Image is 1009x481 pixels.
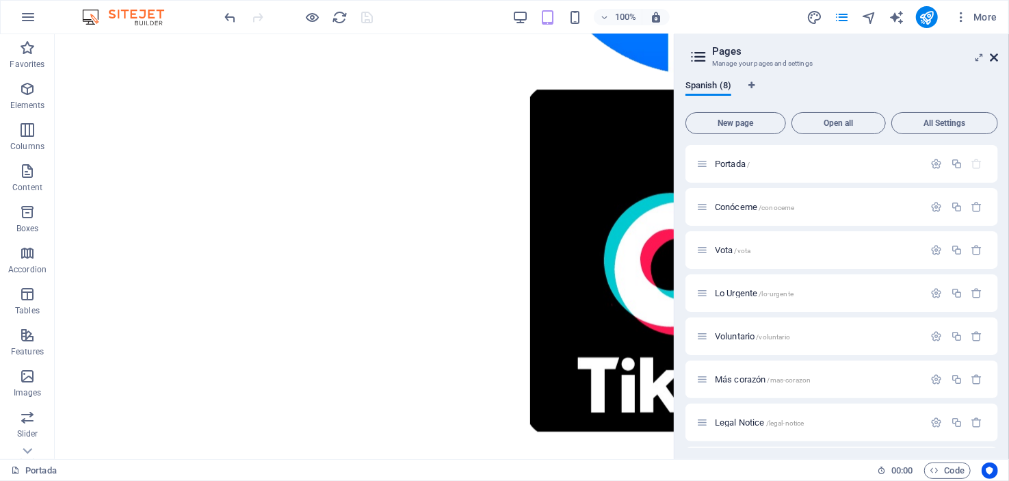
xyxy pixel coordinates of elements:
span: /legal-notice [766,419,804,427]
button: Open all [791,112,886,134]
div: Settings [931,417,943,428]
span: / [747,161,750,168]
span: /conoceme [759,204,794,211]
div: Voluntario/voluntario [711,332,924,341]
div: Language Tabs [685,81,998,107]
div: Lo Urgente/lo-urgente [711,289,924,298]
i: Pages (Ctrl+Alt+S) [834,10,850,25]
div: Settings [931,374,943,385]
span: Click to open page [715,331,790,341]
span: /vota [735,247,751,255]
p: Tables [15,305,40,316]
span: Code [930,463,965,479]
p: Boxes [16,223,39,234]
i: Design (Ctrl+Alt+Y) [807,10,822,25]
div: Remove [971,244,983,256]
div: Duplicate [951,201,962,213]
button: text_generator [889,9,905,25]
span: Click to open page [715,374,811,385]
div: Settings [931,158,943,170]
span: New page [692,119,780,127]
div: Portada/ [711,159,924,168]
div: Duplicate [951,287,962,299]
h6: Session time [877,463,913,479]
div: Duplicate [951,244,962,256]
span: 00 00 [891,463,913,479]
button: Usercentrics [982,463,998,479]
img: Editor Logo [79,9,181,25]
i: AI Writer [889,10,904,25]
span: Click to open page [715,159,750,169]
div: Duplicate [951,330,962,342]
div: Legal Notice/legal-notice [711,418,924,427]
span: Click to open page [715,202,794,212]
div: Settings [931,287,943,299]
div: Remove [971,417,983,428]
p: Slider [17,428,38,439]
p: Features [11,346,44,357]
i: On resize automatically adjust zoom level to fit chosen device. [650,11,662,23]
span: Click to open page [715,245,750,255]
div: Conóceme/conoceme [711,203,924,211]
div: Settings [931,244,943,256]
div: The startpage cannot be deleted [971,158,983,170]
div: Duplicate [951,417,962,428]
p: Favorites [10,59,44,70]
button: publish [916,6,938,28]
i: Undo: Edit headline (Ctrl+Z) [223,10,239,25]
button: undo [222,9,239,25]
h2: Pages [712,45,998,57]
div: Remove [971,201,983,213]
div: Remove [971,374,983,385]
div: Más corazón/mas-corazon [711,375,924,384]
span: : [901,465,903,476]
a: Click to cancel selection. Double-click to open Pages [11,463,57,479]
p: Columns [10,141,44,152]
p: Content [12,182,42,193]
span: Click to open page [715,417,804,428]
span: Click to open page [715,288,794,298]
i: Navigator [861,10,877,25]
span: All Settings [897,119,992,127]
div: Settings [931,201,943,213]
button: Code [924,463,971,479]
p: Images [14,387,42,398]
button: New page [685,112,786,134]
button: 100% [594,9,642,25]
i: Reload page [332,10,348,25]
div: Settings [931,330,943,342]
span: Spanish (8) [685,77,731,96]
div: Duplicate [951,374,962,385]
p: Accordion [8,264,47,275]
p: Elements [10,100,45,111]
button: All Settings [891,112,998,134]
h3: Manage your pages and settings [712,57,971,70]
button: More [949,6,1003,28]
div: Duplicate [951,158,962,170]
span: /mas-corazon [768,376,811,384]
button: navigator [861,9,878,25]
span: /lo-urgente [759,290,794,298]
div: Vota/vota [711,246,924,255]
span: /voluntario [757,333,791,341]
span: More [954,10,997,24]
h6: 100% [614,9,636,25]
button: pages [834,9,850,25]
button: design [807,9,823,25]
div: Remove [971,287,983,299]
div: Remove [971,330,983,342]
button: reload [332,9,348,25]
span: Open all [798,119,880,127]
